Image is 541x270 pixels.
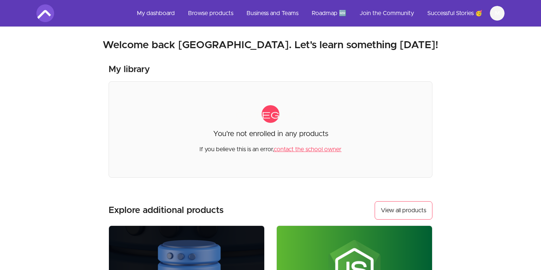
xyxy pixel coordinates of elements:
button: M [490,6,505,21]
a: Roadmap 🆕 [306,4,352,22]
p: You're not enrolled in any products [213,129,328,139]
h3: My library [109,64,150,75]
nav: Main [131,4,505,22]
a: Join the Community [354,4,420,22]
a: View all products [375,201,432,220]
a: Successful Stories 🥳 [421,4,488,22]
h3: Explore additional products [109,205,224,216]
img: Amigoscode logo [36,4,54,22]
a: Browse products [182,4,239,22]
a: My dashboard [131,4,181,22]
h2: Welcome back [GEOGRAPHIC_DATA]. Let's learn something [DATE]! [36,39,505,52]
a: contact the school owner [274,146,342,152]
span: category [262,105,279,123]
a: Business and Teams [241,4,304,22]
p: If you believe this is an error, [199,139,342,154]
